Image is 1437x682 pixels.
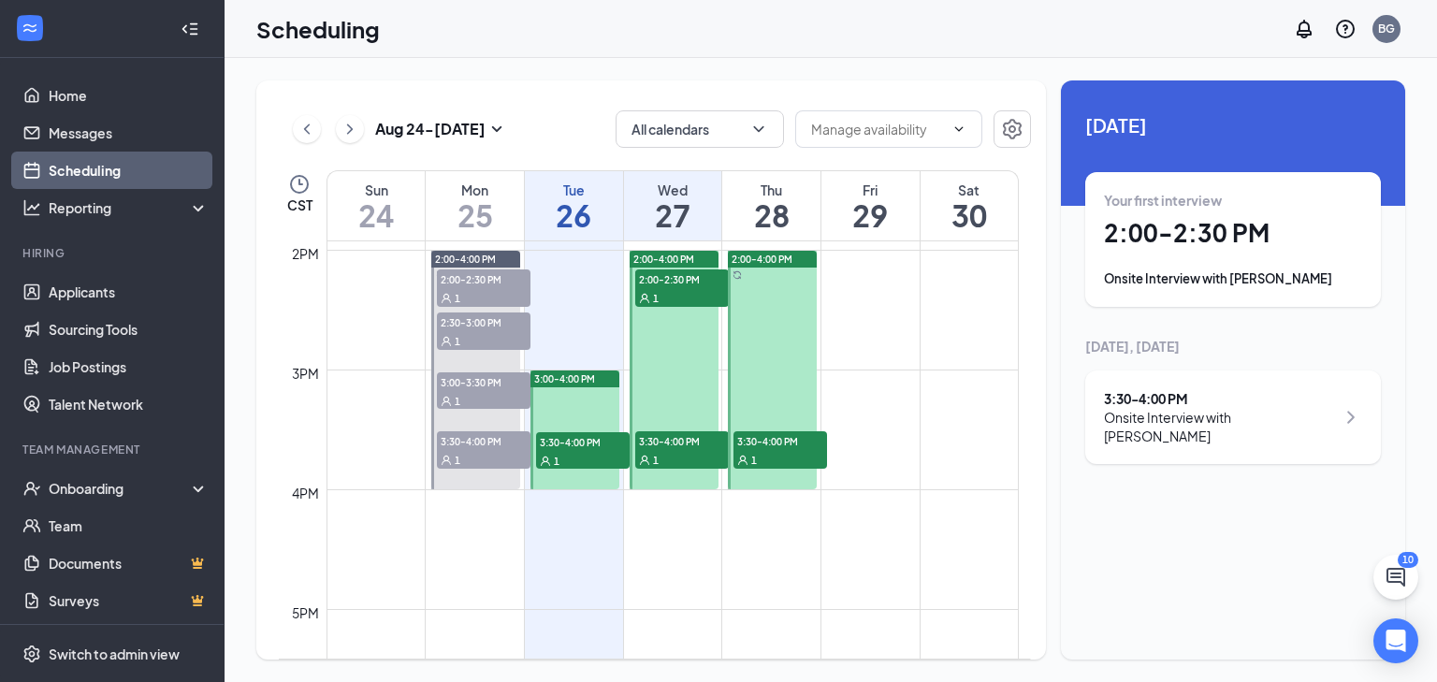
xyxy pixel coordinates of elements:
span: 2:00-2:30 PM [635,269,729,288]
span: 3:30-4:00 PM [733,431,827,450]
a: SurveysCrown [49,582,209,619]
span: 3:30-4:00 PM [536,432,630,451]
div: 3:30 - 4:00 PM [1104,389,1335,408]
span: 3:30-4:00 PM [437,431,530,450]
button: All calendarsChevronDown [616,110,784,148]
div: [DATE], [DATE] [1085,337,1381,356]
span: 2:00-4:00 PM [732,253,792,266]
span: 1 [455,454,460,467]
button: ChatActive [1373,555,1418,600]
h1: 25 [426,199,524,231]
span: CST [287,196,312,214]
div: 10 [1398,552,1418,568]
div: Wed [624,181,722,199]
svg: User [441,336,452,347]
h1: 28 [722,199,820,231]
div: 4pm [288,483,323,503]
svg: Notifications [1293,18,1315,40]
h1: 30 [921,199,1018,231]
h1: 2:00 - 2:30 PM [1104,217,1362,249]
a: Team [49,507,209,544]
div: Mon [426,181,524,199]
div: Onsite Interview with [PERSON_NAME] [1104,269,1362,288]
span: 2:00-2:30 PM [437,269,530,288]
a: Home [49,77,209,114]
svg: Analysis [22,198,41,217]
svg: ChevronDown [951,122,966,137]
svg: WorkstreamLogo [21,19,39,37]
svg: ChevronDown [749,120,768,138]
svg: SmallChevronDown [486,118,508,140]
span: 2:00-4:00 PM [633,253,694,266]
svg: User [737,455,748,466]
span: 3:30-4:00 PM [635,431,729,450]
h1: 24 [327,199,425,231]
svg: ChevronRight [341,118,359,140]
svg: QuestionInfo [1334,18,1357,40]
div: 2pm [288,243,323,264]
input: Manage availability [811,119,944,139]
svg: User [441,396,452,407]
svg: Collapse [181,20,199,38]
div: Your first interview [1104,191,1362,210]
h1: 29 [821,199,920,231]
div: Reporting [49,198,210,217]
a: Scheduling [49,152,209,189]
div: Team Management [22,442,205,457]
a: Applicants [49,273,209,311]
svg: Clock [288,173,311,196]
svg: User [639,455,650,466]
a: August 26, 2025 [525,171,623,240]
div: Open Intercom Messenger [1373,618,1418,663]
span: 1 [653,454,659,467]
span: 1 [455,395,460,408]
a: Messages [49,114,209,152]
a: August 28, 2025 [722,171,820,240]
a: Job Postings [49,348,209,385]
svg: Settings [1001,118,1023,140]
button: ChevronRight [336,115,364,143]
a: DocumentsCrown [49,544,209,582]
span: 3:00-4:00 PM [534,372,595,385]
svg: Sync [733,270,742,280]
svg: User [441,293,452,304]
a: August 25, 2025 [426,171,524,240]
button: ChevronLeft [293,115,321,143]
span: 1 [455,292,460,305]
span: 3:00-3:30 PM [437,372,530,391]
div: Switch to admin view [49,645,180,663]
a: Talent Network [49,385,209,423]
div: Onsite Interview with [PERSON_NAME] [1104,408,1335,445]
a: August 24, 2025 [327,171,425,240]
svg: User [639,293,650,304]
h1: 27 [624,199,722,231]
a: August 29, 2025 [821,171,920,240]
a: August 27, 2025 [624,171,722,240]
div: Sat [921,181,1018,199]
h1: Scheduling [256,13,380,45]
svg: Settings [22,645,41,663]
span: 1 [751,454,757,467]
svg: User [441,455,452,466]
h3: Aug 24 - [DATE] [375,119,486,139]
div: Hiring [22,245,205,261]
a: August 30, 2025 [921,171,1018,240]
div: Thu [722,181,820,199]
div: Fri [821,181,920,199]
div: Tue [525,181,623,199]
div: Sun [327,181,425,199]
span: 2:00-4:00 PM [435,253,496,266]
div: Onboarding [49,479,193,498]
a: Settings [994,110,1031,148]
div: 5pm [288,602,323,623]
svg: ChevronLeft [298,118,316,140]
svg: User [540,456,551,467]
span: 1 [554,455,559,468]
span: [DATE] [1085,110,1381,139]
span: 2:30-3:00 PM [437,312,530,331]
svg: UserCheck [22,479,41,498]
div: 3pm [288,363,323,384]
span: 1 [653,292,659,305]
h1: 26 [525,199,623,231]
svg: ChatActive [1385,566,1407,588]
